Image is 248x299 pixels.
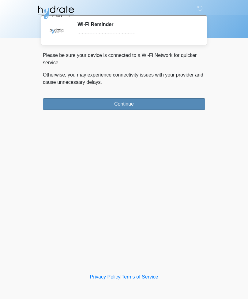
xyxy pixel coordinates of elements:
[90,274,121,279] a: Privacy Policy
[77,30,196,37] div: ~~~~~~~~~~~~~~~~~~~~
[37,5,75,20] img: Hydrate IV Bar - Fort Collins Logo
[47,21,66,40] img: Agent Avatar
[120,274,122,279] a: |
[101,80,102,85] span: .
[122,274,158,279] a: Terms of Service
[43,98,205,110] button: Continue
[43,52,205,66] p: Please be sure your device is connected to a Wi-Fi Network for quicker service.
[43,71,205,86] p: Otherwise, you may experience connectivity issues with your provider and cause unnecessary delays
